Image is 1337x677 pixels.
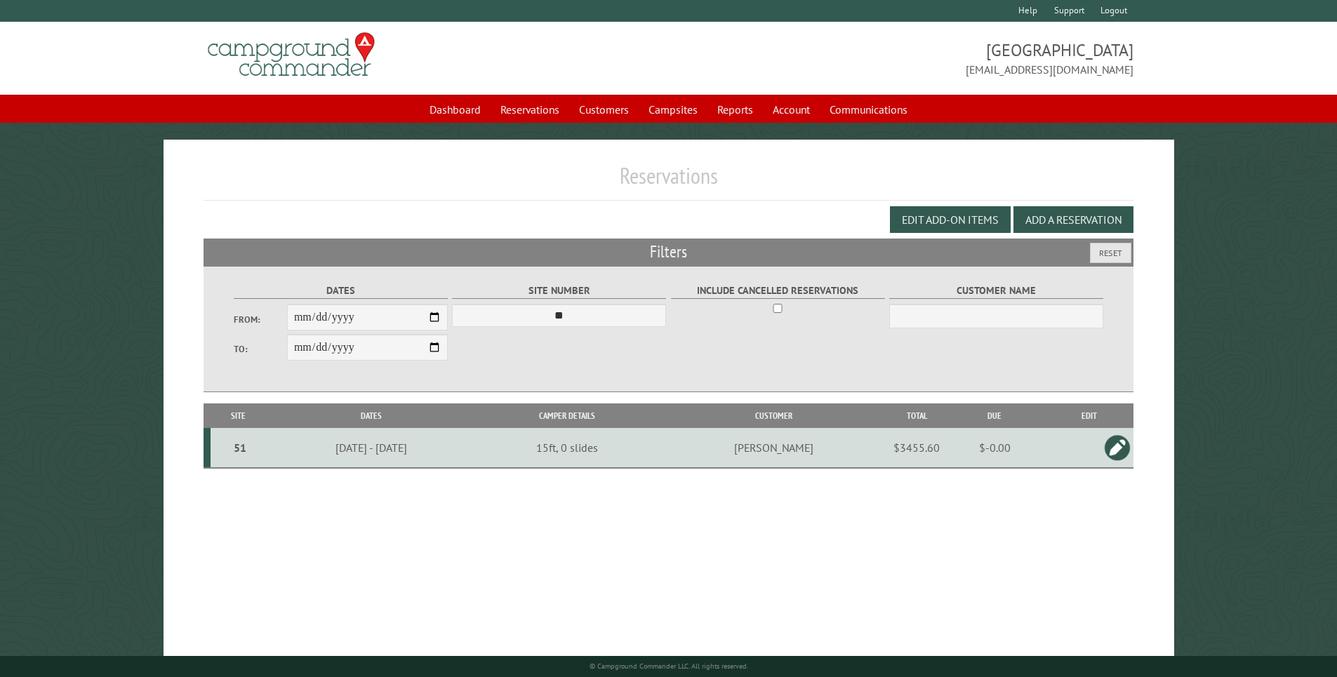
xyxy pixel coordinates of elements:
[234,313,287,326] label: From:
[571,96,637,123] a: Customers
[204,27,379,82] img: Campground Commander
[764,96,818,123] a: Account
[234,283,448,299] label: Dates
[890,206,1011,233] button: Edit Add-on Items
[421,96,489,123] a: Dashboard
[658,403,889,428] th: Customer
[267,403,476,428] th: Dates
[211,403,267,428] th: Site
[452,283,666,299] label: Site Number
[889,283,1103,299] label: Customer Name
[204,162,1134,201] h1: Reservations
[1044,403,1134,428] th: Edit
[269,441,474,455] div: [DATE] - [DATE]
[889,403,945,428] th: Total
[669,39,1134,78] span: [GEOGRAPHIC_DATA] [EMAIL_ADDRESS][DOMAIN_NAME]
[671,283,885,299] label: Include Cancelled Reservations
[476,403,658,428] th: Camper Details
[216,441,265,455] div: 51
[1013,206,1133,233] button: Add a Reservation
[204,239,1134,265] h2: Filters
[492,96,568,123] a: Reservations
[590,662,748,671] small: © Campground Commander LLC. All rights reserved.
[658,428,889,468] td: [PERSON_NAME]
[1090,243,1131,263] button: Reset
[821,96,916,123] a: Communications
[889,428,945,468] td: $3455.60
[709,96,761,123] a: Reports
[640,96,706,123] a: Campsites
[945,403,1044,428] th: Due
[476,428,658,468] td: 15ft, 0 slides
[234,342,287,356] label: To:
[945,428,1044,468] td: $-0.00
